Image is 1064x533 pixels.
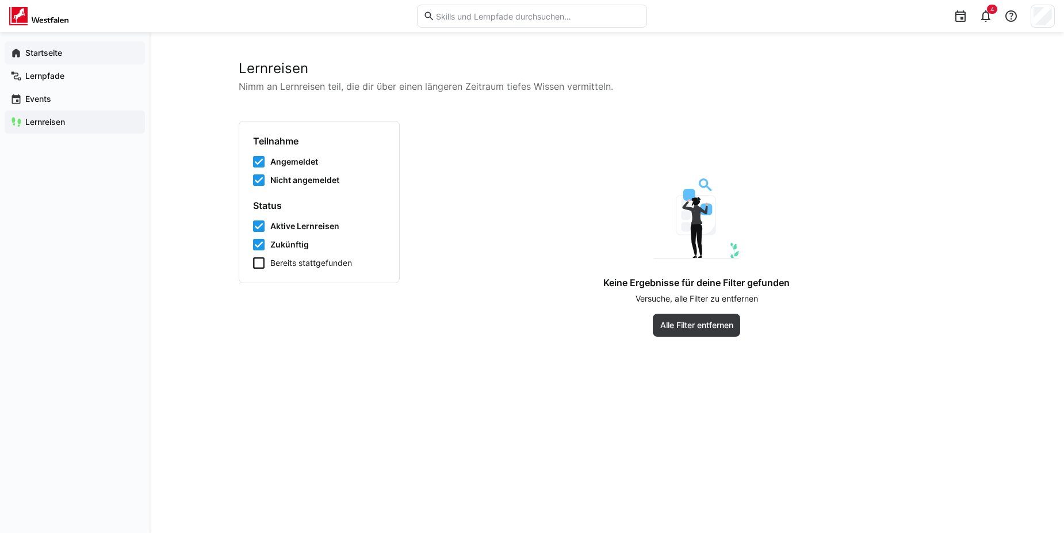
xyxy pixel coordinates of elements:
h4: Keine Ergebnisse für deine Filter gefunden [603,277,790,288]
h2: Lernreisen [239,60,975,77]
span: Bereits stattgefunden [270,257,352,269]
span: Angemeldet [270,156,318,167]
span: Aktive Lernreisen [270,220,339,232]
span: Zukünftig [270,239,309,250]
h4: Teilnahme [253,135,385,147]
input: Skills und Lernpfade durchsuchen… [435,11,641,21]
span: Nicht angemeldet [270,174,339,186]
p: Versuche, alle Filter zu entfernen [636,293,758,304]
span: Alle Filter entfernen [659,319,735,331]
button: Alle Filter entfernen [653,314,741,337]
p: Nimm an Lernreisen teil, die dir über einen längeren Zeitraum tiefes Wissen vermitteln. [239,79,975,93]
span: 4 [990,6,994,13]
h4: Status [253,200,385,211]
